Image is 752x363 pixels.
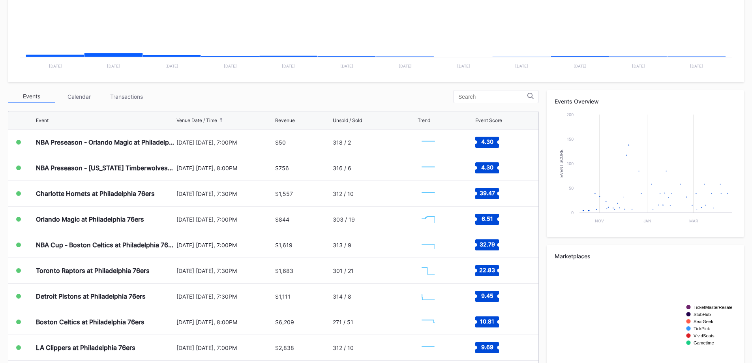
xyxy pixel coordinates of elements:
text: 6.51 [481,215,493,222]
text: 4.30 [481,138,493,145]
div: $844 [275,216,289,223]
div: [DATE] [DATE], 7:00PM [176,344,274,351]
text: Event Score [559,149,564,178]
input: Search [458,94,527,100]
text: [DATE] [49,64,62,68]
text: 200 [566,112,574,117]
text: [DATE] [574,64,587,68]
div: 312 / 10 [333,344,354,351]
div: [DATE] [DATE], 7:30PM [176,293,274,300]
div: $6,209 [275,319,294,325]
svg: Chart title [418,286,441,306]
text: 0 [571,210,574,215]
div: $1,557 [275,190,293,197]
div: [DATE] [DATE], 7:30PM [176,267,274,274]
div: Calendar [55,90,103,103]
text: 100 [567,161,574,166]
div: [DATE] [DATE], 8:00PM [176,165,274,171]
text: TickPick [694,326,710,331]
div: Toronto Raptors at Philadelphia 76ers [36,267,150,275]
div: 301 / 21 [333,267,354,274]
div: [DATE] [DATE], 8:00PM [176,319,274,325]
div: [DATE] [DATE], 7:00PM [176,242,274,248]
text: 50 [569,186,574,190]
div: NBA Preseason - Orlando Magic at Philadelphia 76ers [36,138,174,146]
div: Event Score [475,117,502,123]
div: 314 / 8 [333,293,351,300]
div: Charlotte Hornets at Philadelphia 76ers [36,190,155,197]
div: Detroit Pistons at Philadelphia 76ers [36,292,146,300]
div: $2,838 [275,344,294,351]
div: Event [36,117,49,123]
svg: Chart title [555,111,736,229]
text: [DATE] [165,64,178,68]
text: [DATE] [690,64,703,68]
text: 4.30 [481,164,493,171]
text: 22.83 [479,267,495,273]
text: [DATE] [399,64,412,68]
text: [DATE] [457,64,470,68]
text: 32.79 [479,241,495,248]
div: Marketplaces [555,253,736,260]
text: 9.69 [481,344,493,350]
div: Events Overview [555,98,736,105]
text: 39.47 [479,190,495,196]
text: Jan [643,218,651,223]
div: [DATE] [DATE], 7:00PM [176,139,274,146]
div: $1,683 [275,267,293,274]
text: StubHub [694,312,711,317]
text: Gametime [694,340,714,345]
div: Unsold / Sold [333,117,362,123]
text: [DATE] [107,64,120,68]
svg: Chart title [418,158,441,178]
div: Orlando Magic at Philadelphia 76ers [36,215,144,223]
div: 312 / 10 [333,190,354,197]
svg: Chart title [418,312,441,332]
div: [DATE] [DATE], 7:00PM [176,216,274,223]
text: Mar [689,218,698,223]
text: [DATE] [340,64,353,68]
div: NBA Cup - Boston Celtics at Philadelphia 76ers [36,241,174,249]
div: Boston Celtics at Philadelphia 76ers [36,318,144,326]
text: [DATE] [224,64,237,68]
text: 10.81 [480,318,494,325]
svg: Chart title [418,184,441,203]
svg: Chart title [418,209,441,229]
text: VividSeats [694,333,714,338]
svg: Chart title [418,235,441,255]
div: 271 / 51 [333,319,353,325]
text: [DATE] [282,64,295,68]
div: Transactions [103,90,150,103]
div: Venue Date / Time [176,117,217,123]
div: 318 / 2 [333,139,351,146]
div: 303 / 19 [333,216,355,223]
div: $756 [275,165,289,171]
div: Revenue [275,117,295,123]
div: NBA Preseason - [US_STATE] Timberwolves at Philadelphia 76ers [36,164,174,172]
div: 316 / 6 [333,165,351,171]
svg: Chart title [418,261,441,280]
div: 313 / 9 [333,242,351,248]
svg: Chart title [418,338,441,357]
div: $1,111 [275,293,291,300]
text: [DATE] [515,64,528,68]
text: [DATE] [632,64,645,68]
div: Trend [418,117,430,123]
div: [DATE] [DATE], 7:30PM [176,190,274,197]
text: 150 [567,137,574,141]
div: $1,619 [275,242,293,248]
text: Nov [595,218,604,223]
text: SeatGeek [694,319,713,324]
div: Events [8,90,55,103]
div: LA Clippers at Philadelphia 76ers [36,344,135,352]
div: $50 [275,139,286,146]
text: 9.45 [481,292,493,299]
svg: Chart title [418,132,441,152]
text: TicketMasterResale [694,305,732,310]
